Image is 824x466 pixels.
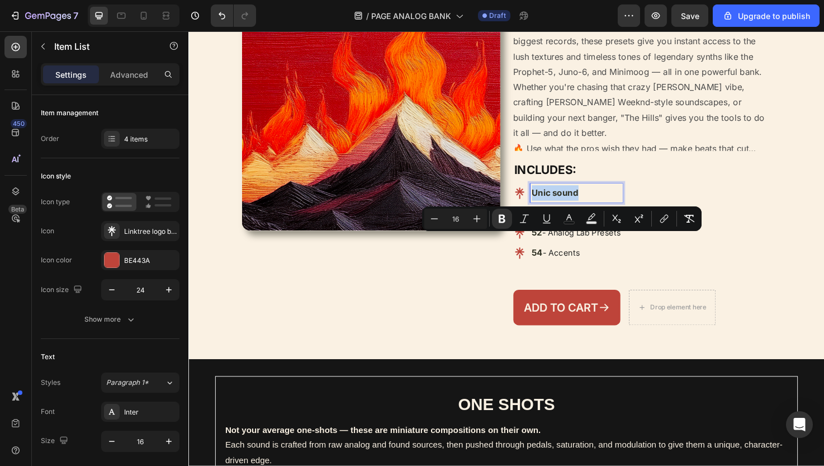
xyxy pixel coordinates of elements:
[41,171,71,181] div: Icon style
[713,4,820,27] button: Upgrade to publish
[786,411,813,438] div: Open Intercom Messenger
[422,206,702,231] div: Editor contextual toolbar
[124,407,177,417] div: Inter
[41,108,98,118] div: Item management
[375,186,439,197] span: - Drums sounds
[110,69,148,81] p: Advanced
[188,31,824,466] iframe: Design area
[354,284,433,299] div: Add to cart
[41,434,70,449] div: Size
[41,197,70,207] div: Icon type
[373,208,456,218] span: - Analog Lab Presets
[41,407,55,417] div: Font
[374,229,413,239] span: - Accents
[124,134,177,144] div: 4 items
[681,11,699,21] span: Save
[11,119,27,128] div: 450
[671,4,708,27] button: Save
[39,413,632,462] p: Each sound is crafted from raw analog and found sources, then pushed through pedals, saturation, ...
[361,182,458,202] div: Rich Text Editor. Editing area: main
[41,134,59,144] div: Order
[41,283,84,298] div: Icon size
[487,287,547,296] div: Drop element here
[343,53,608,112] p: Whether you're chasing that crazy [PERSON_NAME] vibe, crafting [PERSON_NAME] Weeknd-style soundsc...
[344,139,409,154] strong: INCLUDES:
[41,255,72,265] div: Icon color
[55,69,87,81] p: Settings
[362,186,373,197] strong: 79
[285,384,387,404] strong: ONE SHOTS
[73,9,78,22] p: 7
[41,378,60,388] div: Styles
[361,224,458,244] div: Rich Text Editor. Editing area: main
[722,10,810,22] div: Upgrade to publish
[361,161,458,181] div: Rich Text Editor. Editing area: main
[362,228,374,239] strong: 54
[84,314,136,325] div: Show more
[362,207,373,218] strong: 52
[4,4,83,27] button: 7
[361,203,458,223] div: Rich Text Editor. Editing area: main
[41,226,54,236] div: Icon
[39,416,372,426] strong: Not your average one-shots — these are miniature compositions on their own.
[101,373,179,393] button: Paragraph 1*
[366,10,369,22] span: /
[343,118,591,145] p: 🔥 Use what the pros wish they had — make beats that cut through. "The Hills" will take your sound...
[489,11,506,21] span: Draft
[41,352,55,362] div: Text
[362,165,411,176] strong: Unic sound
[211,4,256,27] div: Undo/Redo
[54,40,149,53] p: Item List
[124,227,177,237] div: Linktree logo bold
[41,309,179,330] button: Show more
[124,256,177,266] div: BE443A
[8,205,27,214] div: Beta
[343,273,456,310] button: Add to cart
[106,378,149,388] span: Paragraph 1*
[371,10,451,22] span: PAGE ANALOG BANK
